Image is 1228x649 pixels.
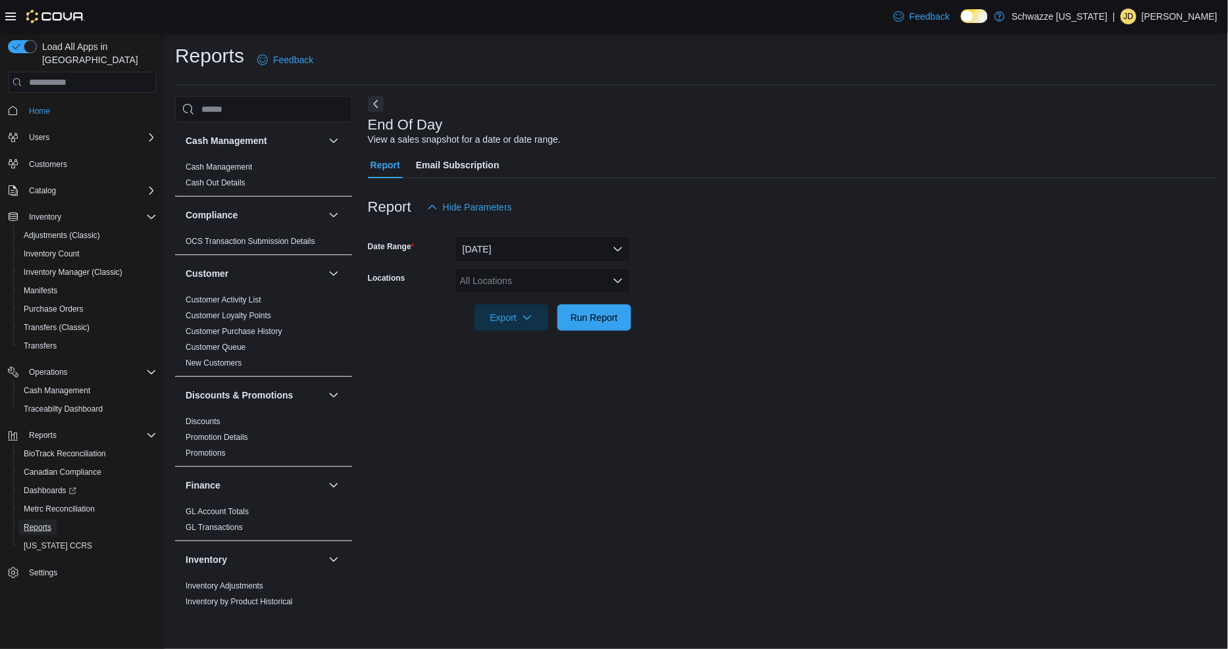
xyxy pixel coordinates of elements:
[13,226,162,245] button: Adjustments (Classic)
[24,267,122,277] span: Inventory Manager (Classic)
[175,292,352,376] div: Customer
[186,433,248,442] a: Promotion Details
[24,130,55,145] button: Users
[18,338,62,354] a: Transfers
[368,133,561,147] div: View a sales snapshot for a date or date range.
[416,152,499,178] span: Email Subscription
[13,300,162,318] button: Purchase Orders
[326,552,342,567] button: Inventory
[326,477,342,493] button: Finance
[186,267,228,280] h3: Customer
[422,194,517,220] button: Hide Parameters
[186,507,249,516] a: GL Account Totals
[175,43,244,69] h1: Reports
[186,295,261,304] a: Customer Activity List
[371,152,400,178] span: Report
[455,236,631,262] button: [DATE]
[186,416,220,427] span: Discounts
[186,310,271,321] span: Customer Loyalty Points
[368,273,405,283] label: Locations
[175,159,352,196] div: Cash Management
[186,522,243,533] span: GL Transactions
[13,537,162,555] button: [US_STATE] CCRS
[1011,9,1108,24] p: Schwazze [US_STATE]
[326,387,342,403] button: Discounts & Promotions
[909,10,950,23] span: Feedback
[29,185,56,196] span: Catalog
[186,581,263,590] a: Inventory Adjustments
[186,358,242,368] a: New Customers
[24,156,72,172] a: Customers
[3,563,162,582] button: Settings
[18,519,57,535] a: Reports
[24,504,95,514] span: Metrc Reconciliation
[24,485,76,496] span: Dashboards
[18,246,157,262] span: Inventory Count
[18,401,108,417] a: Traceabilty Dashboard
[186,448,226,458] a: Promotions
[13,400,162,418] button: Traceabilty Dashboard
[326,266,342,281] button: Customer
[24,427,62,443] button: Reports
[186,162,252,172] a: Cash Management
[24,364,73,380] button: Operations
[18,283,63,299] a: Manifests
[18,320,157,335] span: Transfers (Classic)
[252,47,319,73] a: Feedback
[24,385,90,396] span: Cash Management
[18,446,111,462] a: BioTrack Reconciliation
[186,553,323,566] button: Inventory
[24,102,157,118] span: Home
[24,427,157,443] span: Reports
[186,389,293,402] h3: Discounts & Promotions
[175,233,352,254] div: Compliance
[368,241,415,252] label: Date Range
[186,327,282,336] a: Customer Purchase History
[186,134,323,147] button: Cash Management
[13,281,162,300] button: Manifests
[557,304,631,331] button: Run Report
[18,338,157,354] span: Transfers
[368,96,384,112] button: Next
[29,367,68,377] span: Operations
[24,285,57,296] span: Manifests
[186,237,315,246] a: OCS Transaction Submission Details
[186,236,315,247] span: OCS Transaction Submission Details
[1124,9,1134,24] span: JD
[186,178,245,187] a: Cash Out Details
[37,40,157,66] span: Load All Apps in [GEOGRAPHIC_DATA]
[29,212,61,222] span: Inventory
[186,448,226,458] span: Promotions
[18,228,105,243] a: Adjustments (Classic)
[24,467,101,477] span: Canadian Compliance
[1142,9,1217,24] p: [PERSON_NAME]
[613,276,623,286] button: Open list of options
[13,445,162,463] button: BioTrack Reconciliation
[24,209,157,225] span: Inventory
[18,301,89,317] a: Purchase Orders
[18,464,157,480] span: Canadian Compliance
[186,417,220,426] a: Discounts
[186,597,293,606] a: Inventory by Product Historical
[18,483,82,498] a: Dashboards
[186,342,245,352] span: Customer Queue
[186,343,245,352] a: Customer Queue
[24,304,84,314] span: Purchase Orders
[443,201,512,214] span: Hide Parameters
[18,383,157,398] span: Cash Management
[888,3,955,30] a: Feedback
[368,199,411,215] h3: Report
[18,283,157,299] span: Manifests
[24,183,157,199] span: Catalog
[13,263,162,281] button: Inventory Manager (Classic)
[18,538,97,554] a: [US_STATE] CCRS
[3,155,162,174] button: Customers
[24,541,92,551] span: [US_STATE] CCRS
[1113,9,1115,24] p: |
[186,162,252,172] span: Cash Management
[18,538,157,554] span: Washington CCRS
[8,95,157,616] nav: Complex example
[29,132,49,143] span: Users
[186,311,271,320] a: Customer Loyalty Points
[13,518,162,537] button: Reports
